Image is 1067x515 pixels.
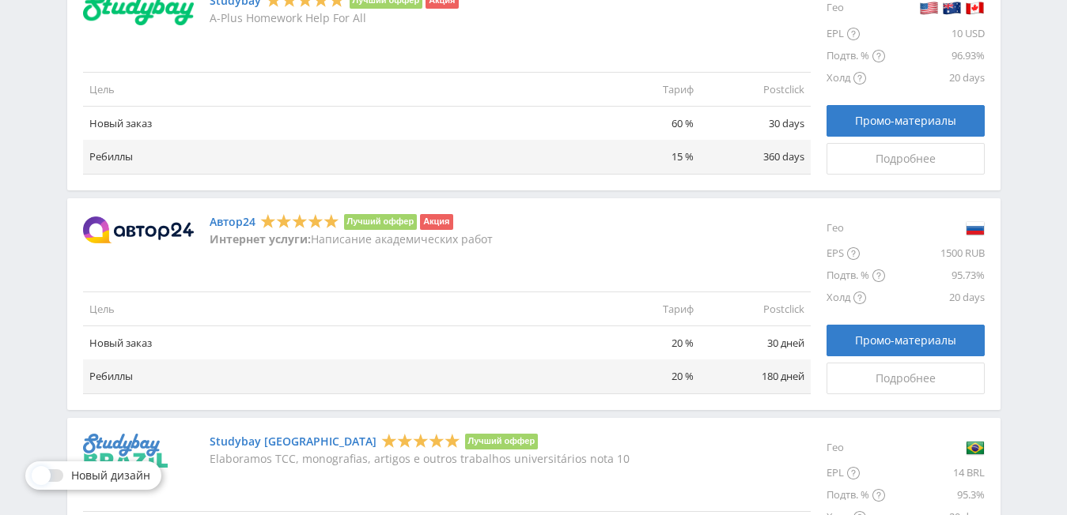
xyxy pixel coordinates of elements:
td: Тариф [589,73,700,107]
td: Новый заказ [83,326,589,360]
p: A-Plus Homework Help For All [210,12,459,24]
div: 14 BRL [885,462,985,484]
td: Ребиллы [83,140,589,174]
span: Подробнее [876,152,936,165]
span: Промо-материалы [855,334,956,347]
p: Elaboramos TCC, monografias, artigos e outros trabalhos universitários nota 10 [210,453,630,465]
div: 5 Stars [260,212,339,229]
a: Промо-материалы [827,325,985,356]
div: 20 days [885,67,985,89]
td: Цель [83,73,589,107]
a: Подробнее [827,363,985,394]
div: 95.3% [885,484,985,506]
td: 30 дней [700,326,811,360]
div: 10 USD [885,23,985,45]
div: EPL [827,23,885,45]
td: Postclick [700,73,811,107]
div: Подтв. % [827,265,885,287]
td: Postclick [700,292,811,326]
img: Studybay Brazil [83,434,168,468]
td: Тариф [589,292,700,326]
td: Новый заказ [83,107,589,141]
div: 96.93% [885,45,985,67]
div: EPS [827,242,885,265]
div: Холд [827,67,885,89]
div: 95.73% [885,265,985,287]
td: 20 % [589,359,700,393]
span: Новый дизайн [71,469,150,482]
div: EPL [827,462,885,484]
div: Подтв. % [827,484,885,506]
div: 1500 RUB [885,242,985,265]
td: 30 days [700,107,811,141]
a: Промо-материалы [827,105,985,137]
td: Ребиллы [83,359,589,393]
div: Гео [827,434,885,462]
div: 20 days [885,287,985,309]
a: Автор24 [210,216,255,228]
div: 5 Stars [381,432,460,449]
a: Подробнее [827,143,985,175]
td: 360 days [700,140,811,174]
td: 20 % [589,326,700,360]
li: Лучший оффер [465,434,539,449]
div: Гео [827,214,885,242]
li: Лучший оффер [344,214,418,230]
a: Studybay [GEOGRAPHIC_DATA] [210,435,376,448]
td: 15 % [589,140,700,174]
div: Подтв. % [827,45,885,67]
p: Написание академических работ [210,233,493,246]
li: Акция [420,214,452,230]
td: 60 % [589,107,700,141]
td: 180 дней [700,359,811,393]
td: Цель [83,292,589,326]
span: Подробнее [876,372,936,385]
div: Холд [827,287,885,309]
span: Промо-материалы [855,115,956,127]
img: Автор24 [83,216,194,243]
strong: Интернет услуги: [210,231,311,246]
